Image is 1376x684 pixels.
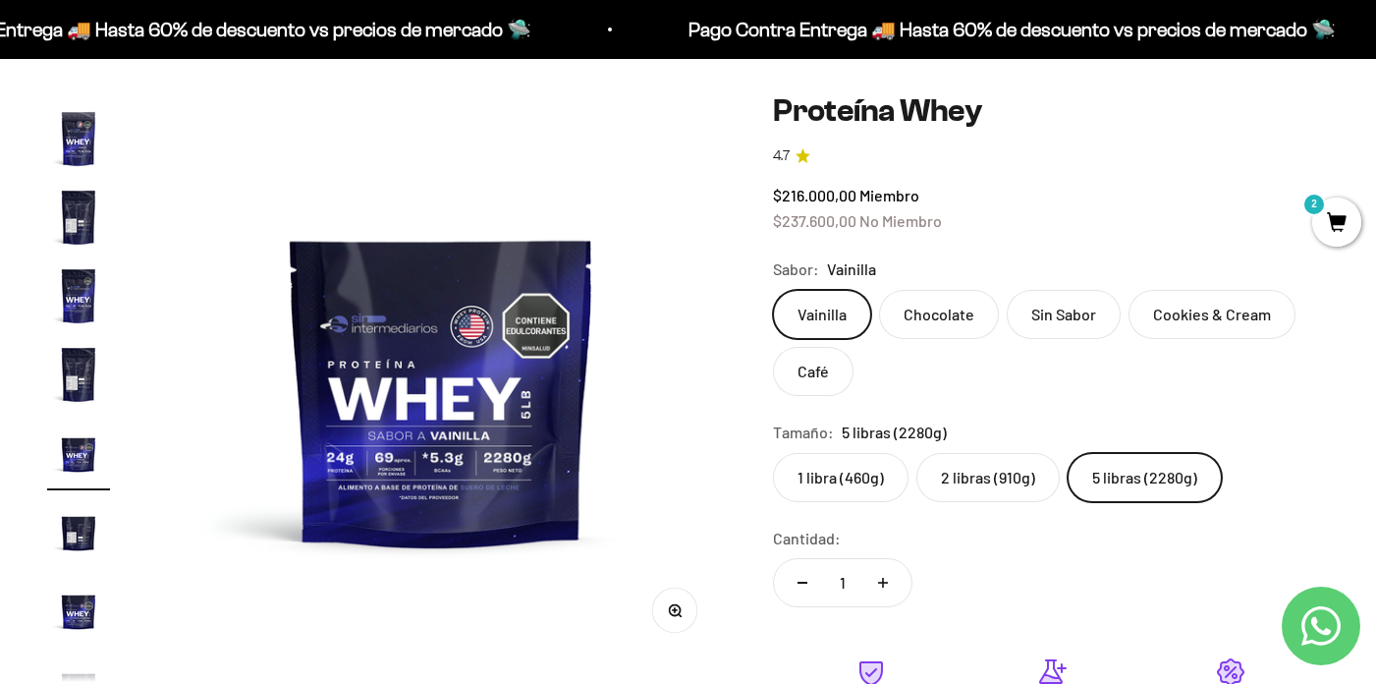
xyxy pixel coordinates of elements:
span: $237.600,00 [773,211,856,230]
img: Proteína Whey [47,343,110,406]
legend: Sabor: [773,256,819,282]
button: Ir al artículo 8 [47,264,110,333]
button: Ir al artículo 11 [47,500,110,569]
img: Proteína Whey [47,107,110,170]
a: 4.74.7 de 5.0 estrellas [773,145,1329,167]
label: Cantidad: [773,526,841,551]
p: Pago Contra Entrega 🚚 Hasta 60% de descuento vs precios de mercado 🛸 [222,14,869,45]
button: Ir al artículo 12 [47,579,110,648]
span: 5 libras (2280g) [842,420,947,445]
button: Aumentar cantidad [854,559,911,606]
img: Proteína Whey [47,579,110,642]
span: No Miembro [859,211,942,230]
button: Ir al artículo 9 [47,343,110,412]
button: Ir al artículo 10 [47,422,110,490]
span: Vainilla [827,256,876,282]
span: $216.000,00 [773,186,856,204]
img: Proteína Whey [47,264,110,327]
span: 4.7 [773,145,790,167]
img: Proteína Whey [157,92,726,661]
mark: 2 [1302,193,1326,216]
img: Proteína Whey [47,186,110,249]
span: Miembro [859,186,919,204]
button: Ir al artículo 7 [47,186,110,255]
button: Reducir cantidad [774,559,831,606]
h1: Proteína Whey [773,92,1329,130]
button: Ir al artículo 6 [47,107,110,176]
img: Proteína Whey [47,422,110,484]
a: 2 [1312,213,1361,235]
img: Proteína Whey [47,500,110,563]
legend: Tamaño: [773,420,834,445]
